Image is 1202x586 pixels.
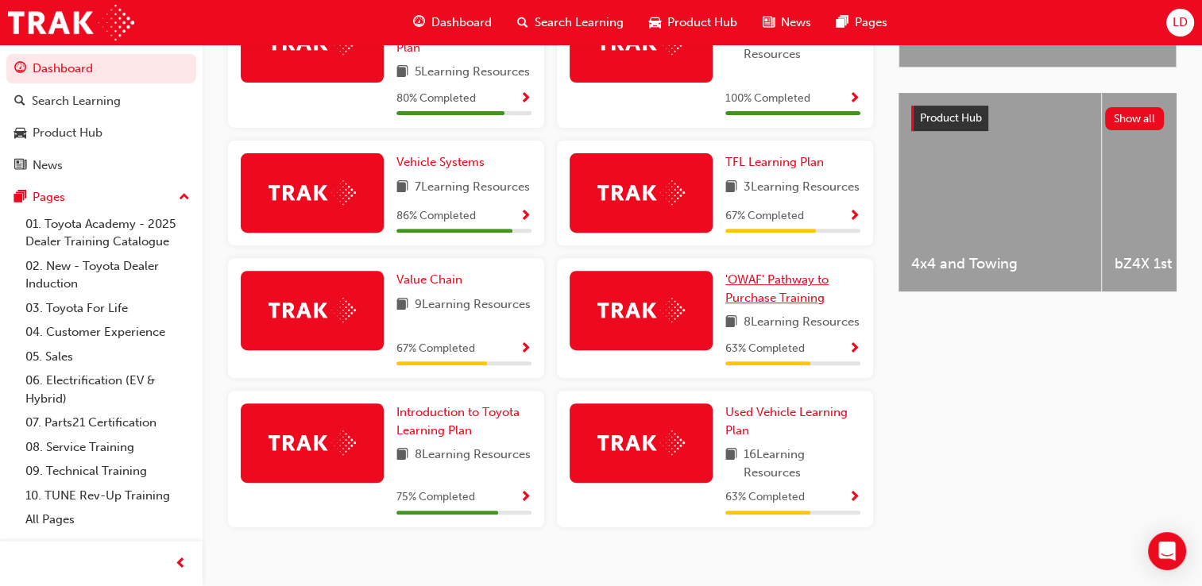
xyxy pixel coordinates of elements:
button: Show Progress [520,339,531,359]
div: Search Learning [32,92,121,110]
div: Pages [33,188,65,206]
a: All Pages [19,507,196,532]
a: 09. Technical Training [19,459,196,484]
span: Dashboard [431,13,492,32]
span: 8 Learning Resources [744,313,860,333]
span: 67 % Completed [725,207,804,226]
button: Show Progress [848,488,860,507]
span: car-icon [14,126,26,141]
button: Show Progress [848,206,860,226]
span: book-icon [396,178,408,198]
span: Show Progress [520,92,531,106]
div: Product Hub [33,124,102,142]
span: news-icon [763,13,775,33]
img: Trak [269,180,356,205]
a: News [6,151,196,180]
a: pages-iconPages [824,6,900,39]
a: TFL Learning Plan [725,153,830,172]
span: 11 Learning Resources [744,27,860,63]
span: book-icon [725,178,737,198]
a: guage-iconDashboard [400,6,504,39]
span: 63 % Completed [725,488,805,507]
button: Pages [6,183,196,212]
a: 01. Toyota Academy - 2025 Dealer Training Catalogue [19,212,196,254]
a: 10. TUNE Rev-Up Training [19,484,196,508]
a: Search Learning [6,87,196,116]
span: book-icon [725,313,737,333]
button: Show Progress [520,89,531,109]
a: 04. Customer Experience [19,320,196,345]
span: book-icon [396,63,408,83]
a: 05. Sales [19,345,196,369]
span: 7 Learning Resources [415,178,530,198]
span: search-icon [14,94,25,109]
span: News [781,13,811,32]
a: search-iconSearch Learning [504,6,636,39]
button: Show Progress [520,488,531,507]
button: DashboardSearch LearningProduct HubNews [6,51,196,183]
a: 06. Electrification (EV & Hybrid) [19,368,196,411]
span: Pages [855,13,887,32]
a: news-iconNews [750,6,824,39]
span: prev-icon [175,554,187,574]
a: Vehicle Systems [396,153,491,172]
span: Product Hub [920,111,982,125]
a: 03. Toyota For Life [19,296,196,321]
span: Show Progress [520,491,531,505]
a: Used Vehicle Learning Plan [725,403,860,439]
span: Show Progress [848,210,860,224]
span: book-icon [396,445,408,465]
span: Search Learning [535,13,624,32]
span: 75 % Completed [396,488,475,507]
span: pages-icon [837,13,848,33]
span: LD [1173,13,1188,32]
img: Trak [597,180,685,205]
span: 'OWAF' Pathway to Purchase Training [725,272,829,305]
span: book-icon [396,295,408,315]
span: 8 Learning Resources [415,445,531,465]
span: Show Progress [848,342,860,357]
span: Show Progress [848,491,860,505]
span: 4x4 and Towing [911,255,1088,273]
span: Value Chain [396,272,462,287]
a: 02. New - Toyota Dealer Induction [19,254,196,296]
span: 3 Learning Resources [744,178,860,198]
a: 'OWAF' Pathway to Purchase Training [725,271,860,306]
a: car-iconProduct Hub [636,6,750,39]
span: 63 % Completed [725,340,805,358]
span: 2025 Used Vehicle Excellence Learning Plan [396,5,507,55]
span: 5 Learning Resources [415,63,530,83]
span: news-icon [14,159,26,173]
span: Introduction to Toyota Learning Plan [396,405,520,438]
button: Show Progress [520,206,531,226]
a: Product HubShow all [911,106,1164,131]
span: book-icon [725,27,737,63]
span: book-icon [725,445,737,481]
a: Introduction to Toyota Learning Plan [396,403,531,439]
span: Show Progress [848,92,860,106]
img: Trak [597,298,685,322]
span: guage-icon [14,62,26,76]
img: Trak [269,298,356,322]
a: Value Chain [396,271,469,289]
div: News [33,156,63,175]
span: Used Vehicle Learning Plan [725,405,848,438]
span: TFL Learning Plan [725,155,824,169]
span: 9 Learning Resources [415,295,531,315]
span: 67 % Completed [396,340,475,358]
a: 08. Service Training [19,435,196,460]
span: Show Progress [520,210,531,224]
span: up-icon [179,187,190,208]
img: Trak [597,430,685,455]
span: 16 Learning Resources [744,445,860,481]
span: 80 % Completed [396,90,476,108]
button: Show all [1105,107,1165,130]
a: Product Hub [6,118,196,148]
img: Trak [8,5,134,40]
button: Show Progress [848,339,860,359]
span: car-icon [649,13,661,33]
span: pages-icon [14,191,26,205]
a: Dashboard [6,54,196,83]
